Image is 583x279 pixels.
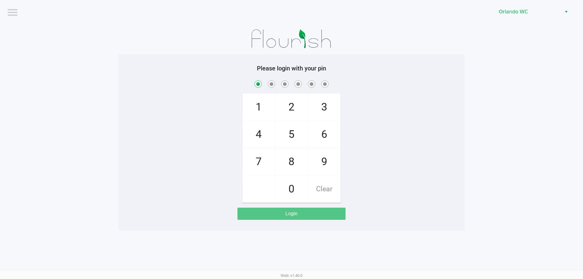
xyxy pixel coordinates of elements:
[308,94,340,121] span: 3
[275,176,308,202] span: 0
[499,8,558,15] span: Orlando WC
[123,65,460,72] h5: Please login with your pin
[275,148,308,175] span: 8
[308,121,340,148] span: 6
[275,94,308,121] span: 2
[281,273,302,278] span: Web: v1.40.0
[562,6,571,17] button: Select
[243,148,275,175] span: 7
[308,148,340,175] span: 9
[275,121,308,148] span: 5
[243,121,275,148] span: 4
[308,176,340,202] span: Clear
[243,94,275,121] span: 1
